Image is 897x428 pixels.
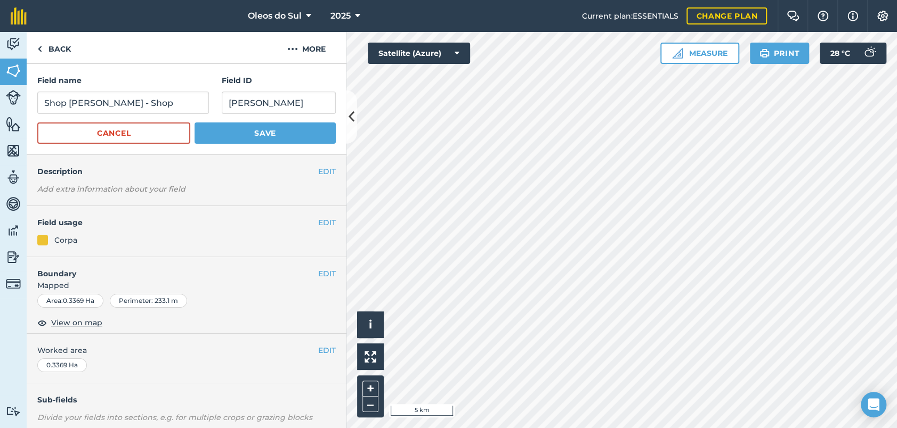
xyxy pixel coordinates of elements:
[787,11,799,21] img: Two speech bubbles overlapping with the left bubble in the forefront
[847,10,858,22] img: svg+xml;base64,PHN2ZyB4bWxucz0iaHR0cDovL3d3dy53My5vcmcvMjAwMC9zdmciIHdpZHRoPSIxNyIgaGVpZ2h0PSIxNy...
[37,43,42,55] img: svg+xml;base64,PHN2ZyB4bWxucz0iaHR0cDovL3d3dy53My5vcmcvMjAwMC9zdmciIHdpZHRoPSI5IiBoZWlnaHQ9IjI0Ii...
[195,122,336,144] button: Save
[318,166,336,177] button: EDIT
[330,10,351,22] span: 2025
[37,294,103,308] div: Area : 0.3369 Ha
[37,184,185,194] em: Add extra information about your field
[750,43,810,64] button: Print
[11,7,27,24] img: fieldmargin Logo
[6,63,21,79] img: svg+xml;base64,PHN2ZyB4bWxucz0iaHR0cDovL3d3dy53My5vcmcvMjAwMC9zdmciIHdpZHRoPSI1NiIgaGVpZ2h0PSI2MC...
[222,75,336,86] h4: Field ID
[37,316,47,329] img: svg+xml;base64,PHN2ZyB4bWxucz0iaHR0cDovL3d3dy53My5vcmcvMjAwMC9zdmciIHdpZHRoPSIxOCIgaGVpZ2h0PSIyNC...
[6,276,21,291] img: svg+xml;base64,PD94bWwgdmVyc2lvbj0iMS4wIiBlbmNvZGluZz0idXRmLTgiPz4KPCEtLSBHZW5lcmF0b3I6IEFkb2JlIE...
[6,143,21,159] img: svg+xml;base64,PHN2ZyB4bWxucz0iaHR0cDovL3d3dy53My5vcmcvMjAwMC9zdmciIHdpZHRoPSI1NiIgaGVpZ2h0PSI2MC...
[362,397,378,412] button: –
[27,32,82,63] a: Back
[6,90,21,105] img: svg+xml;base64,PD94bWwgdmVyc2lvbj0iMS4wIiBlbmNvZGluZz0idXRmLTgiPz4KPCEtLSBHZW5lcmF0b3I6IEFkb2JlIE...
[759,47,770,60] img: svg+xml;base64,PHN2ZyB4bWxucz0iaHR0cDovL3d3dy53My5vcmcvMjAwMC9zdmciIHdpZHRoPSIxOSIgaGVpZ2h0PSIyNC...
[318,268,336,279] button: EDIT
[37,166,336,177] h4: Description
[37,358,87,372] div: 0.3369 Ha
[110,294,187,308] div: Perimeter : 233.1 m
[357,311,384,338] button: i
[859,43,880,64] img: svg+xml;base64,PD94bWwgdmVyc2lvbj0iMS4wIiBlbmNvZGluZz0idXRmLTgiPz4KPCEtLSBHZW5lcmF0b3I6IEFkb2JlIE...
[369,318,372,331] span: i
[6,223,21,238] img: svg+xml;base64,PD94bWwgdmVyc2lvbj0iMS4wIiBlbmNvZGluZz0idXRmLTgiPz4KPCEtLSBHZW5lcmF0b3I6IEFkb2JlIE...
[37,122,190,144] button: Cancel
[672,48,683,59] img: Ruler icon
[362,381,378,397] button: +
[27,279,346,291] span: Mapped
[37,316,102,329] button: View on map
[27,394,346,406] h4: Sub-fields
[54,234,77,246] div: Corpa
[686,7,767,24] a: Change plan
[581,10,678,22] span: Current plan : ESSENTIALS
[6,116,21,132] img: svg+xml;base64,PHN2ZyB4bWxucz0iaHR0cDovL3d3dy53My5vcmcvMjAwMC9zdmciIHdpZHRoPSI1NiIgaGVpZ2h0PSI2MC...
[365,351,376,363] img: Four arrows, one pointing top left, one top right, one bottom right and the last bottom left
[6,196,21,212] img: svg+xml;base64,PD94bWwgdmVyc2lvbj0iMS4wIiBlbmNvZGluZz0idXRmLTgiPz4KPCEtLSBHZW5lcmF0b3I6IEFkb2JlIE...
[830,43,850,64] span: 28 ° C
[318,344,336,356] button: EDIT
[368,43,470,64] button: Satellite (Azure)
[876,11,889,21] img: A cog icon
[6,36,21,52] img: svg+xml;base64,PD94bWwgdmVyc2lvbj0iMS4wIiBlbmNvZGluZz0idXRmLTgiPz4KPCEtLSBHZW5lcmF0b3I6IEFkb2JlIE...
[287,43,298,55] img: svg+xml;base64,PHN2ZyB4bWxucz0iaHR0cDovL3d3dy53My5vcmcvMjAwMC9zdmciIHdpZHRoPSIyMCIgaGVpZ2h0PSIyNC...
[6,249,21,265] img: svg+xml;base64,PD94bWwgdmVyc2lvbj0iMS4wIiBlbmNvZGluZz0idXRmLTgiPz4KPCEtLSBHZW5lcmF0b3I6IEFkb2JlIE...
[37,413,312,422] em: Divide your fields into sections, e.g. for multiple crops or grazing blocks
[6,406,21,416] img: svg+xml;base64,PD94bWwgdmVyc2lvbj0iMS4wIiBlbmNvZGluZz0idXRmLTgiPz4KPCEtLSBHZW5lcmF0b3I6IEFkb2JlIE...
[266,32,346,63] button: More
[820,43,886,64] button: 28 °C
[6,169,21,185] img: svg+xml;base64,PD94bWwgdmVyc2lvbj0iMS4wIiBlbmNvZGluZz0idXRmLTgiPz4KPCEtLSBHZW5lcmF0b3I6IEFkb2JlIE...
[37,217,318,228] h4: Field usage
[318,217,336,228] button: EDIT
[37,75,209,86] h4: Field name
[37,344,336,356] span: Worked area
[248,10,302,22] span: Oleos do Sul
[660,43,739,64] button: Measure
[861,392,886,417] div: Open Intercom Messenger
[27,257,318,279] h4: Boundary
[817,11,829,21] img: A question mark icon
[51,317,102,328] span: View on map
